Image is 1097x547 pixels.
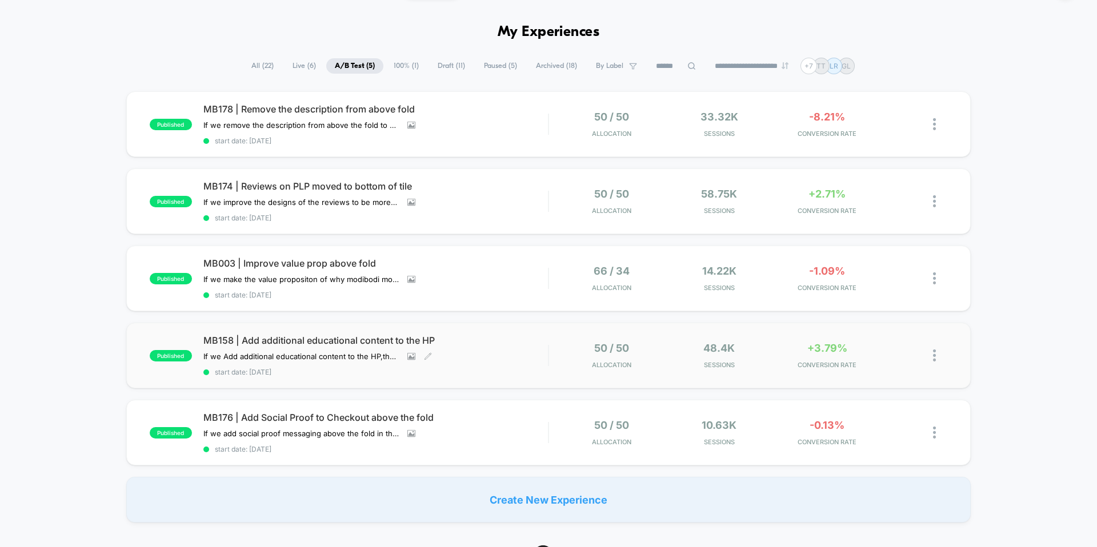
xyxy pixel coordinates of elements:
[203,275,399,284] span: If we make the value propositon of why modibodi more clear above the fold,then conversions will i...
[385,58,427,74] span: 100% ( 1 )
[842,62,851,70] p: GL
[701,188,737,200] span: 58.75k
[594,419,629,431] span: 50 / 50
[203,136,548,145] span: start date: [DATE]
[243,58,282,74] span: All ( 22 )
[326,58,383,74] span: A/B Test ( 5 )
[776,207,878,215] span: CONVERSION RATE
[203,429,399,438] span: If we add social proof messaging above the fold in the checkout,then conversions will increase,be...
[594,342,629,354] span: 50 / 50
[700,111,738,123] span: 33.32k
[810,419,844,431] span: -0.13%
[203,258,548,269] span: MB003 | Improve value prop above fold
[592,284,631,292] span: Allocation
[668,438,771,446] span: Sessions
[807,342,847,354] span: +3.79%
[809,111,845,123] span: -8.21%
[592,361,631,369] span: Allocation
[203,335,548,346] span: MB158 | Add additional educational content to the HP
[782,62,788,69] img: end
[668,361,771,369] span: Sessions
[150,273,192,284] span: published
[933,349,936,361] img: close
[203,445,548,453] span: start date: [DATE]
[592,130,631,138] span: Allocation
[830,62,838,70] p: LR
[594,188,629,200] span: 50 / 50
[668,130,771,138] span: Sessions
[668,284,771,292] span: Sessions
[808,188,846,200] span: +2.71%
[203,291,548,299] span: start date: [DATE]
[475,58,526,74] span: Paused ( 5 )
[776,361,878,369] span: CONVERSION RATE
[203,103,548,115] span: MB178 | Remove the description from above fold
[594,111,629,123] span: 50 / 50
[933,118,936,130] img: close
[284,58,325,74] span: Live ( 6 )
[703,342,735,354] span: 48.4k
[816,62,826,70] p: TT
[592,438,631,446] span: Allocation
[527,58,586,74] span: Archived ( 18 )
[126,477,971,522] div: Create New Experience
[203,368,548,376] span: start date: [DATE]
[594,265,630,277] span: 66 / 34
[150,196,192,207] span: published
[776,130,878,138] span: CONVERSION RATE
[596,62,623,70] span: By Label
[203,198,399,207] span: If we improve the designs of the reviews to be more visible and credible,then conversions will in...
[809,265,845,277] span: -1.09%
[800,58,817,74] div: + 7
[203,352,399,361] span: If we Add additional educational content to the HP,then CTR will increase,because visitors are be...
[702,419,736,431] span: 10.63k
[702,265,736,277] span: 14.22k
[592,207,631,215] span: Allocation
[150,350,192,361] span: published
[668,207,771,215] span: Sessions
[429,58,474,74] span: Draft ( 11 )
[150,119,192,130] span: published
[933,427,936,439] img: close
[776,284,878,292] span: CONVERSION RATE
[498,24,600,41] h1: My Experiences
[203,180,548,192] span: MB174 | Reviews on PLP moved to bottom of tile
[776,438,878,446] span: CONVERSION RATE
[933,195,936,207] img: close
[150,427,192,439] span: published
[203,412,548,423] span: MB176 | Add Social Proof to Checkout above the fold
[203,214,548,222] span: start date: [DATE]
[933,272,936,284] img: close
[203,120,399,130] span: If we remove the description from above the fold to bring key content above the fold,then convers...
